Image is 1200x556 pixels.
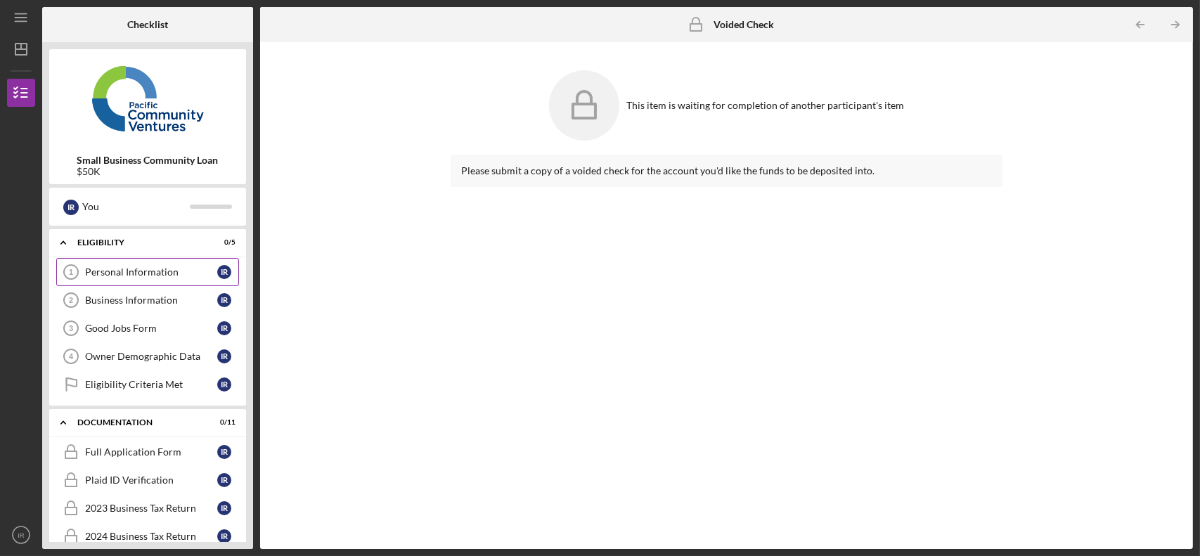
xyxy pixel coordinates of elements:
[85,351,217,362] div: Owner Demographic Data
[56,494,239,522] a: 2023 Business Tax ReturnIR
[56,438,239,466] a: Full Application FormIR
[49,56,246,141] img: Product logo
[69,268,73,276] tspan: 1
[77,238,200,247] div: Eligibility
[461,165,991,176] div: Please submit a copy of a voided check for the account you'd like the funds to be deposited into.
[217,501,231,515] div: I R
[626,100,904,111] div: This item is waiting for completion of another participant's item
[85,266,217,278] div: Personal Information
[56,258,239,286] a: 1Personal InformationIR
[217,293,231,307] div: I R
[217,445,231,459] div: I R
[85,503,217,514] div: 2023 Business Tax Return
[85,531,217,542] div: 2024 Business Tax Return
[85,474,217,486] div: Plaid ID Verification
[714,19,774,30] b: Voided Check
[210,238,236,247] div: 0 / 5
[69,352,74,361] tspan: 4
[210,418,236,427] div: 0 / 11
[77,166,219,177] div: $50K
[85,446,217,458] div: Full Application Form
[77,418,200,427] div: Documentation
[82,195,190,219] div: You
[63,200,79,215] div: I R
[56,342,239,370] a: 4Owner Demographic DataIR
[217,349,231,363] div: I R
[127,19,168,30] b: Checklist
[56,314,239,342] a: 3Good Jobs FormIR
[18,531,25,539] text: IR
[217,473,231,487] div: I R
[217,377,231,392] div: I R
[217,529,231,543] div: I R
[56,286,239,314] a: 2Business InformationIR
[85,323,217,334] div: Good Jobs Form
[85,295,217,306] div: Business Information
[56,466,239,494] a: Plaid ID VerificationIR
[217,265,231,279] div: I R
[69,296,73,304] tspan: 2
[69,324,73,332] tspan: 3
[56,370,239,399] a: Eligibility Criteria MetIR
[217,321,231,335] div: I R
[56,522,239,550] a: 2024 Business Tax ReturnIR
[85,379,217,390] div: Eligibility Criteria Met
[77,155,219,166] b: Small Business Community Loan
[7,521,35,549] button: IR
